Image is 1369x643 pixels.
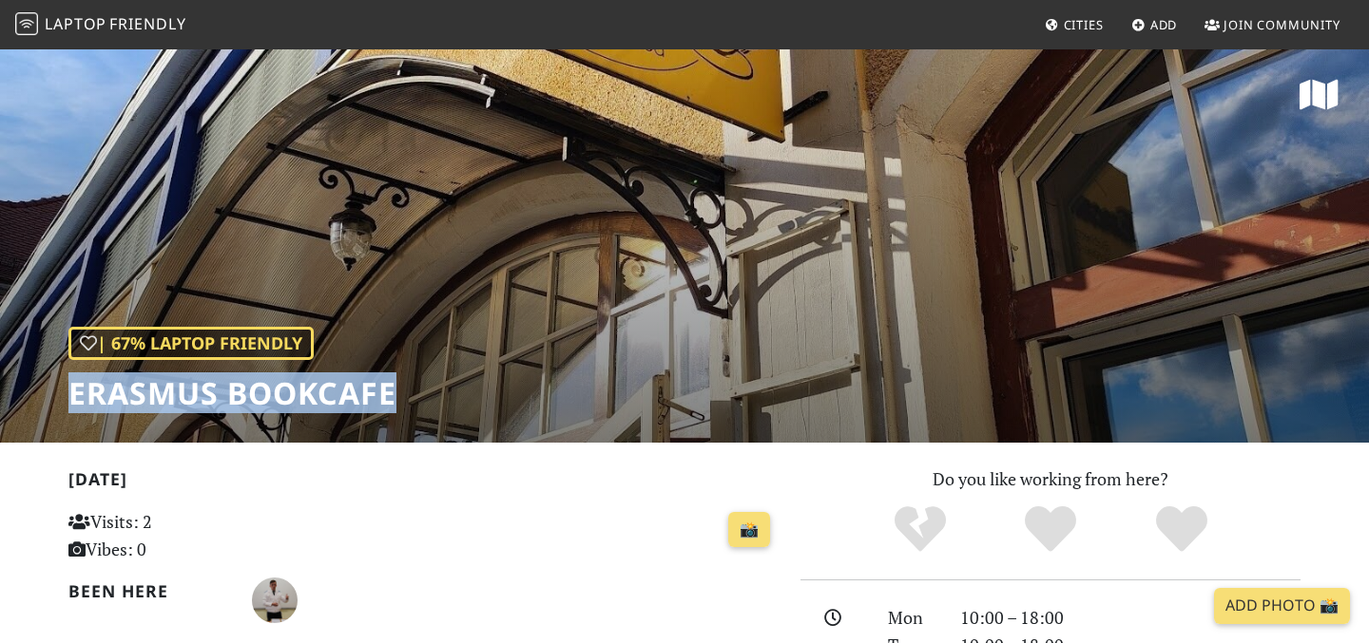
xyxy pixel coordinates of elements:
[1150,16,1178,33] span: Add
[985,503,1116,556] div: Yes
[1214,588,1350,624] a: Add Photo 📸
[1224,16,1340,33] span: Join Community
[1197,8,1348,42] a: Join Community
[68,375,396,411] h1: Erasmus Bookcafe
[15,9,186,42] a: LaptopFriendly LaptopFriendly
[800,465,1301,493] p: Do you like working from here?
[68,469,778,497] h2: [DATE]
[877,604,949,632] div: Mon
[68,581,229,601] h2: Been here
[68,327,314,360] div: | 67% Laptop Friendly
[68,508,290,563] p: Visits: 2 Vibes: 0
[252,587,298,610] span: costin peiu
[1064,16,1104,33] span: Cities
[949,604,1312,632] div: 10:00 – 18:00
[1037,8,1111,42] a: Cities
[728,512,770,548] a: 📸
[1116,503,1247,556] div: Definitely!
[15,12,38,35] img: LaptopFriendly
[855,503,986,556] div: No
[252,577,298,623] img: 5132-costin.jpg
[1124,8,1186,42] a: Add
[45,13,106,34] span: Laptop
[109,13,185,34] span: Friendly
